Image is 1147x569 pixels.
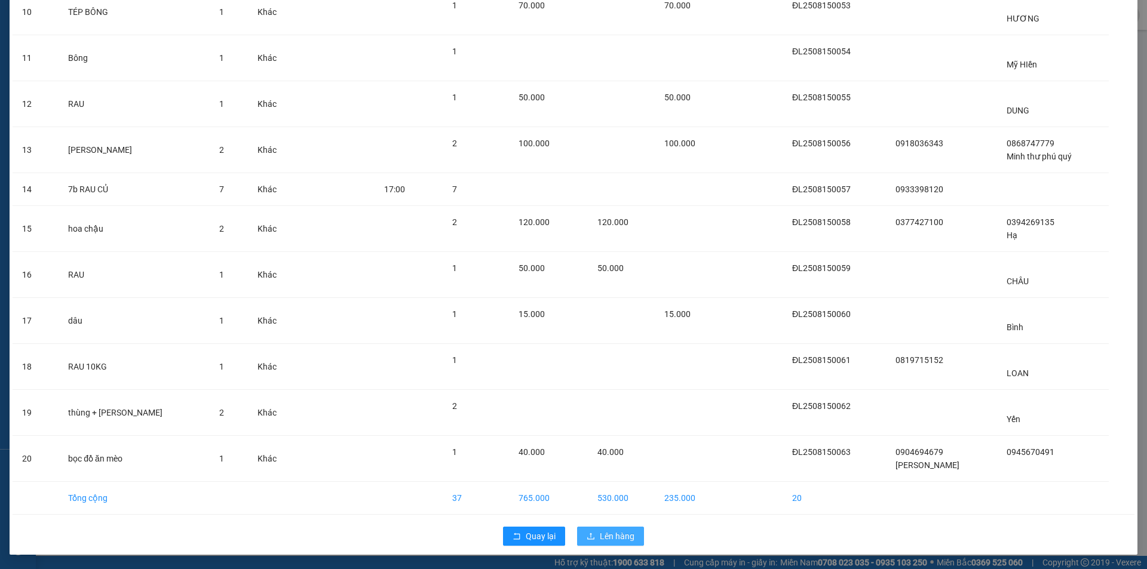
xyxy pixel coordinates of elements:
span: ĐL2508150054 [792,47,851,56]
td: RAU 10KG [59,344,210,390]
span: 1 [452,355,457,365]
span: ĐL2508150061 [792,355,851,365]
button: uploadLên hàng [577,527,644,546]
span: 0377427100 [895,217,943,227]
span: 0868747779 [1007,139,1054,148]
span: 50.000 [597,263,624,273]
td: 7b RAU CỦ [59,173,210,206]
td: 16 [13,252,59,298]
td: 19 [13,390,59,436]
td: dâu [59,298,210,344]
span: 120.000 [519,217,550,227]
td: 17 [13,298,59,344]
span: Quay lại [526,530,556,543]
div: 0945670491 [140,37,236,54]
span: CHÂU [1007,276,1029,286]
span: 70.000 [664,1,691,10]
span: 1 [452,93,457,102]
span: 0819715152 [895,355,943,365]
span: Bình [1007,322,1023,332]
span: 50.000 [519,93,545,102]
td: Khác [248,436,299,482]
span: 15.000 [664,309,691,319]
div: [PERSON_NAME] [140,10,236,37]
span: 1 [219,454,224,463]
td: Khác [248,81,299,127]
span: ĐL2508150056 [792,139,851,148]
span: 0394269135 [1007,217,1054,227]
span: upload [587,532,595,542]
span: CƯỚC RỒI : [9,76,66,89]
span: 1 [219,362,224,371]
td: hoa chậu [59,206,210,252]
span: ĐL2508150062 [792,401,851,411]
span: 40.000 [519,447,545,457]
td: [PERSON_NAME] [59,127,210,173]
span: rollback [513,532,521,542]
td: Khác [248,252,299,298]
td: Khác [248,390,299,436]
td: 11 [13,35,59,81]
td: 235.000 [655,482,722,515]
td: 530.000 [588,482,655,515]
td: Khác [248,344,299,390]
button: rollbackQuay lại [503,527,565,546]
span: ĐL2508150058 [792,217,851,227]
span: 0904694679 [895,447,943,457]
td: 37 [443,482,509,515]
td: 18 [13,344,59,390]
span: 1 [219,316,224,325]
td: 13 [13,127,59,173]
td: Khác [248,35,299,81]
span: Lên hàng [600,530,634,543]
span: 1 [452,447,457,457]
span: ĐL2508150055 [792,93,851,102]
td: thùng + [PERSON_NAME] [59,390,210,436]
td: Khác [248,173,299,206]
span: 2 [219,145,224,155]
div: [PERSON_NAME] [10,37,131,51]
div: 0904694679 [10,51,131,68]
span: 1 [452,47,457,56]
span: 2 [452,139,457,148]
span: DUNG [1007,106,1029,115]
span: ĐL2508150057 [792,184,851,194]
span: 100.000 [664,139,695,148]
td: 14 [13,173,59,206]
span: 0945670491 [1007,447,1054,457]
td: Khác [248,127,299,173]
span: 2 [219,224,224,233]
td: Khác [248,206,299,252]
td: 20 [13,436,59,482]
td: 20 [783,482,886,515]
td: Khác [248,298,299,344]
span: Mỹ HIền [1007,60,1037,69]
span: 50.000 [664,93,691,102]
span: 1 [452,263,457,273]
span: HƯƠNG [1007,14,1039,23]
div: [GEOGRAPHIC_DATA] [10,10,131,37]
div: 40.000 [9,75,133,90]
span: 120.000 [597,217,628,227]
td: Bông [59,35,210,81]
td: Tổng cộng [59,482,210,515]
span: ĐL2508150063 [792,447,851,457]
span: Hạ [1007,230,1017,240]
span: 7 [219,184,224,194]
span: 15.000 [519,309,545,319]
span: 70.000 [519,1,545,10]
span: 17:00 [384,184,405,194]
span: 7 [452,184,457,194]
span: LOAN [1007,368,1029,378]
span: Minh thư phú quý [1007,152,1072,161]
span: ĐL2508150060 [792,309,851,319]
span: 1 [452,309,457,319]
span: ĐL2508150053 [792,1,851,10]
span: 0933398120 [895,184,943,194]
span: 1 [219,99,224,109]
td: RAU [59,81,210,127]
td: 765.000 [509,482,588,515]
span: ĐL2508150059 [792,263,851,273]
span: 2 [452,401,457,411]
span: 0918036343 [895,139,943,148]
